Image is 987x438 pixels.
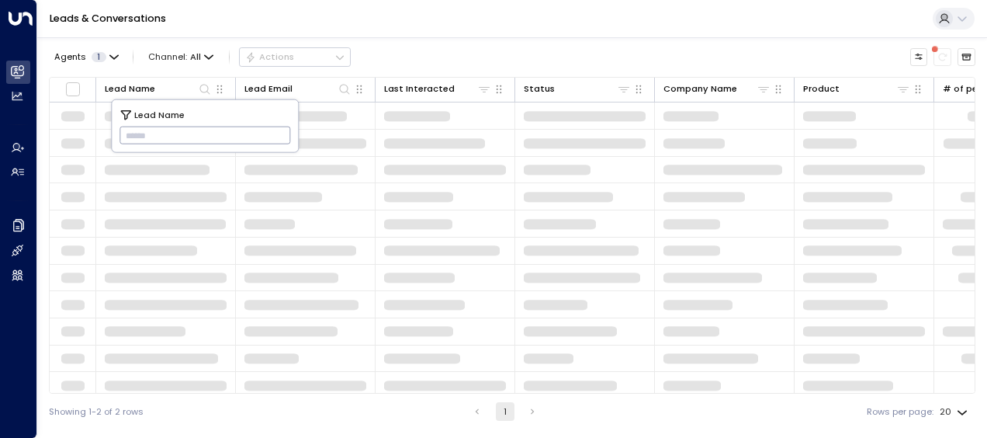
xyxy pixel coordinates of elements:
div: Last Interacted [384,82,491,96]
button: Customize [910,48,928,66]
div: Status [524,82,631,96]
div: Lead Name [105,82,155,96]
div: Button group with a nested menu [239,47,351,66]
div: Product [803,82,910,96]
div: Company Name [663,82,737,96]
button: Channel:All [144,48,219,65]
div: Lead Email [244,82,293,96]
div: Product [803,82,840,96]
div: Company Name [663,82,771,96]
a: Leads & Conversations [50,12,166,25]
label: Rows per page: [867,405,933,419]
button: Actions [239,47,351,66]
button: Agents1 [49,48,123,65]
div: Showing 1-2 of 2 rows [49,405,144,419]
div: Last Interacted [384,82,455,96]
nav: pagination navigation [467,402,542,421]
div: 20 [940,402,971,422]
span: Lead Name [134,107,185,121]
span: Channel: [144,48,219,65]
span: There are new threads available. Refresh the grid to view the latest updates. [933,48,951,66]
div: Lead Email [244,82,352,96]
span: All [190,52,201,62]
div: Status [524,82,555,96]
button: Archived Leads [958,48,975,66]
span: Agents [54,53,86,61]
div: Actions [245,51,294,62]
span: 1 [92,52,106,62]
button: page 1 [496,402,514,421]
div: Lead Name [105,82,212,96]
